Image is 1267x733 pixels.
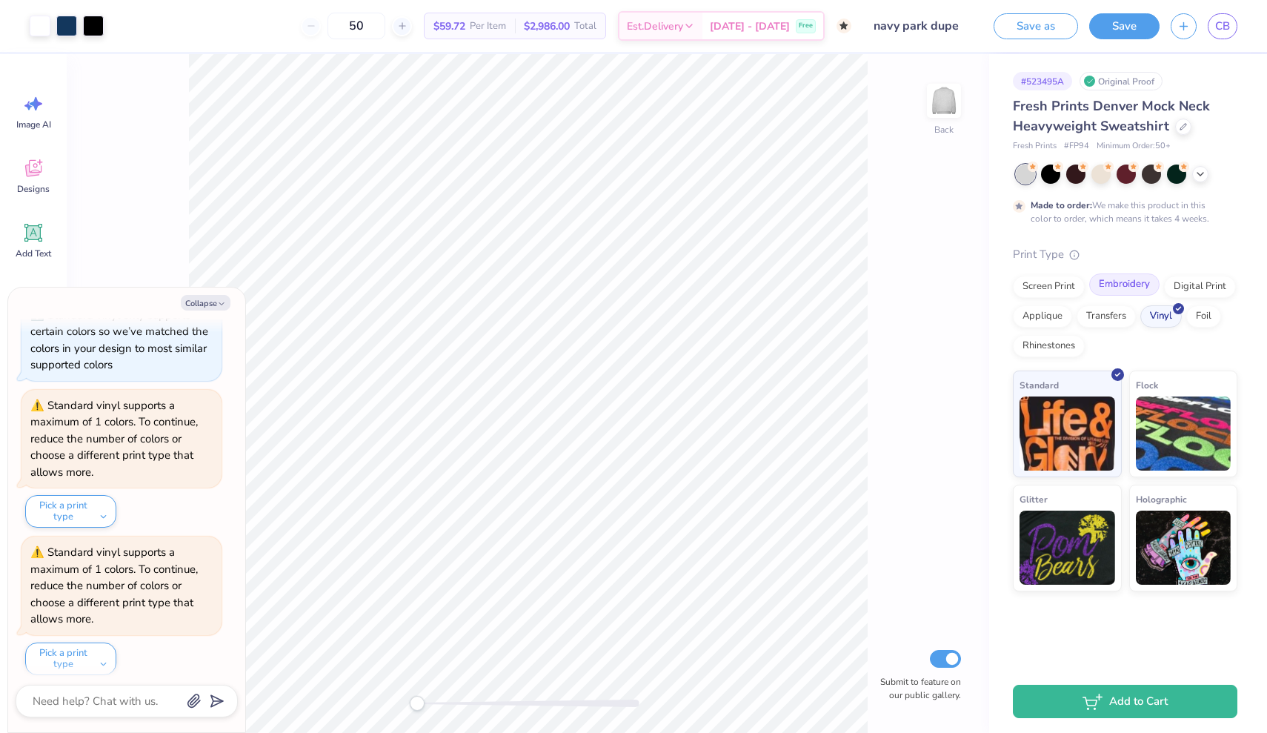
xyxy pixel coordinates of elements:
[710,19,790,34] span: [DATE] - [DATE]
[1013,140,1057,153] span: Fresh Prints
[1020,511,1115,585] img: Glitter
[1013,246,1237,263] div: Print Type
[1164,276,1236,298] div: Digital Print
[1013,685,1237,718] button: Add to Cart
[1064,140,1089,153] span: # FP94
[1020,397,1115,471] img: Standard
[1013,276,1085,298] div: Screen Print
[1020,491,1048,507] span: Glitter
[929,86,959,116] img: Back
[30,398,198,480] div: Standard vinyl supports a maximum of 1 colors. To continue, reduce the number of colors or choose...
[30,545,198,626] div: Standard vinyl supports a maximum of 1 colors. To continue, reduce the number of colors or choose...
[1208,13,1237,39] a: CB
[1089,273,1160,296] div: Embroidery
[994,13,1078,39] button: Save as
[1013,72,1072,90] div: # 523495A
[1013,335,1085,357] div: Rhinestones
[1013,305,1072,328] div: Applique
[799,21,813,31] span: Free
[574,19,596,34] span: Total
[1089,13,1160,39] button: Save
[1215,18,1230,35] span: CB
[1136,377,1158,393] span: Flock
[17,183,50,195] span: Designs
[410,696,425,711] div: Accessibility label
[25,643,116,675] button: Pick a print type
[1031,199,1092,211] strong: Made to order:
[1136,491,1187,507] span: Holographic
[1140,305,1182,328] div: Vinyl
[1013,97,1210,135] span: Fresh Prints Denver Mock Neck Heavyweight Sweatshirt
[1020,377,1059,393] span: Standard
[1097,140,1171,153] span: Minimum Order: 50 +
[934,123,954,136] div: Back
[16,119,51,130] span: Image AI
[1186,305,1221,328] div: Foil
[627,19,683,34] span: Est. Delivery
[433,19,465,34] span: $59.72
[1136,511,1231,585] img: Holographic
[1077,305,1136,328] div: Transfers
[470,19,506,34] span: Per Item
[25,495,116,528] button: Pick a print type
[872,675,961,702] label: Submit to feature on our public gallery.
[524,19,570,34] span: $2,986.00
[1136,397,1231,471] img: Flock
[1031,199,1213,225] div: We make this product in this color to order, which means it takes 4 weeks.
[862,11,971,41] input: Untitled Design
[16,248,51,259] span: Add Text
[327,13,385,39] input: – –
[181,295,230,311] button: Collapse
[1080,72,1163,90] div: Original Proof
